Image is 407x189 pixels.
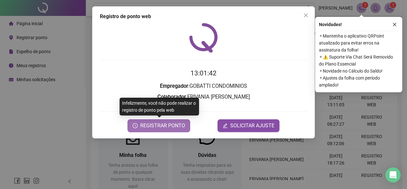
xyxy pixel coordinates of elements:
[319,74,398,88] span: ⚬ Ajustes da folha com período ampliado!
[385,167,401,183] div: Open Intercom Messenger
[157,94,186,100] strong: Colaborador
[160,83,188,89] strong: Empregador
[319,67,398,74] span: ⚬ Novidade no Cálculo do Saldo!
[301,10,311,20] button: Close
[128,119,190,132] button: REGISTRAR PONTO
[319,21,342,28] span: Novidades !
[392,22,397,27] span: close
[189,23,218,52] img: QRPoint
[230,122,274,129] span: SOLICITAR AJUSTE
[140,122,185,129] span: REGISTRAR PONTO
[100,82,307,90] h3: : GOBATTI CONDOMINIOS
[100,93,307,101] h3: : ERIVANIA [PERSON_NAME]
[303,13,308,18] span: close
[319,53,398,67] span: ⚬ ⚠️ Suporte Via Chat Será Removido do Plano Essencial
[217,119,279,132] button: editSOLICITAR AJUSTE
[223,123,228,128] span: edit
[100,13,307,20] div: Registro de ponto web
[319,32,398,53] span: ⚬ Mantenha o aplicativo QRPoint atualizado para evitar erros na assinatura da folha!
[190,69,217,77] time: 13:01:42
[133,123,138,128] span: clock-circle
[120,98,199,115] div: Infelizmente, você não pode realizar o registro de ponto pela web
